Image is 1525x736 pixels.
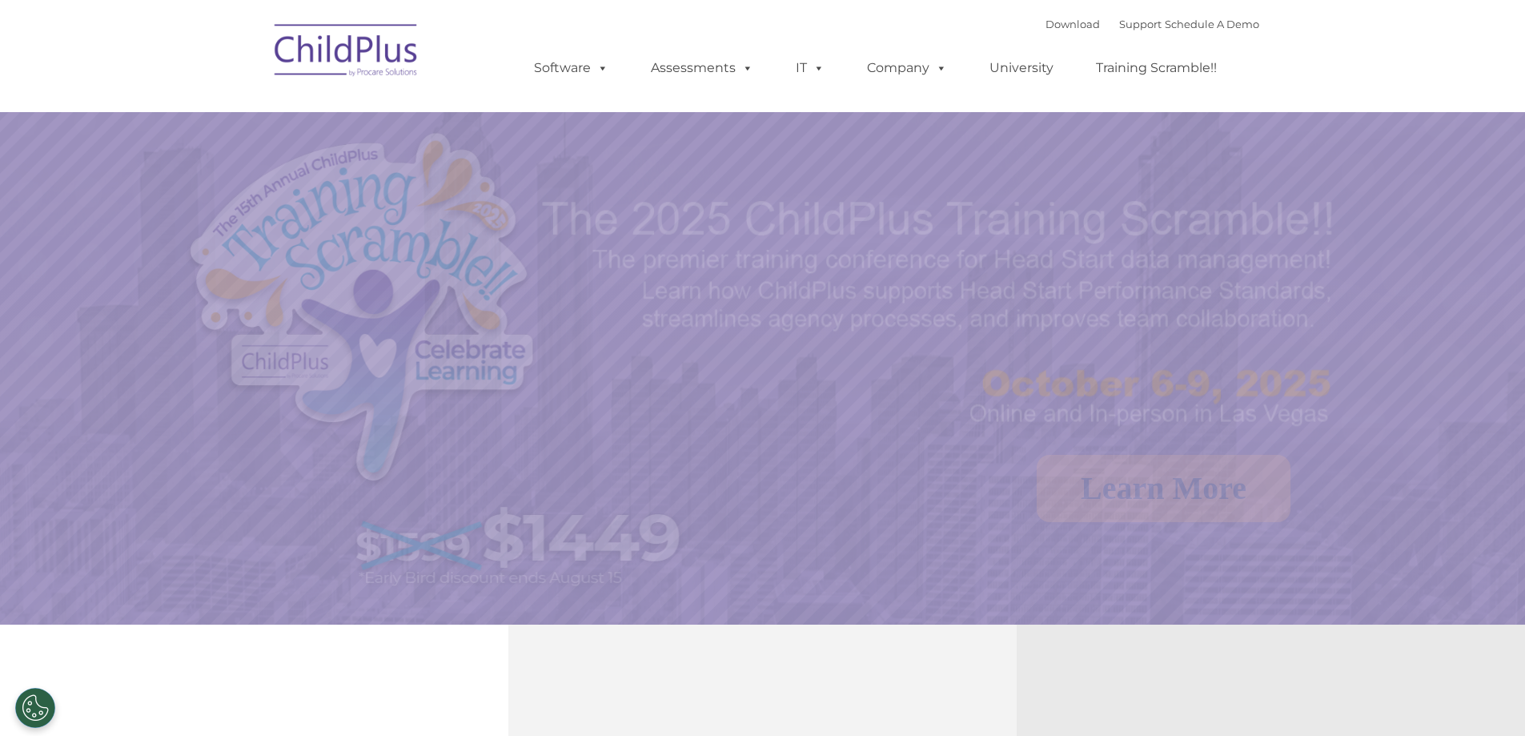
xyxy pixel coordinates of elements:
[1045,18,1259,30] font: |
[851,52,963,84] a: Company
[780,52,841,84] a: IT
[1119,18,1162,30] a: Support
[1080,52,1233,84] a: Training Scramble!!
[973,52,1070,84] a: University
[635,52,769,84] a: Assessments
[267,13,427,93] img: ChildPlus by Procare Solutions
[1037,455,1290,522] a: Learn More
[15,688,55,728] button: Cookies Settings
[1165,18,1259,30] a: Schedule A Demo
[1045,18,1100,30] a: Download
[518,52,624,84] a: Software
